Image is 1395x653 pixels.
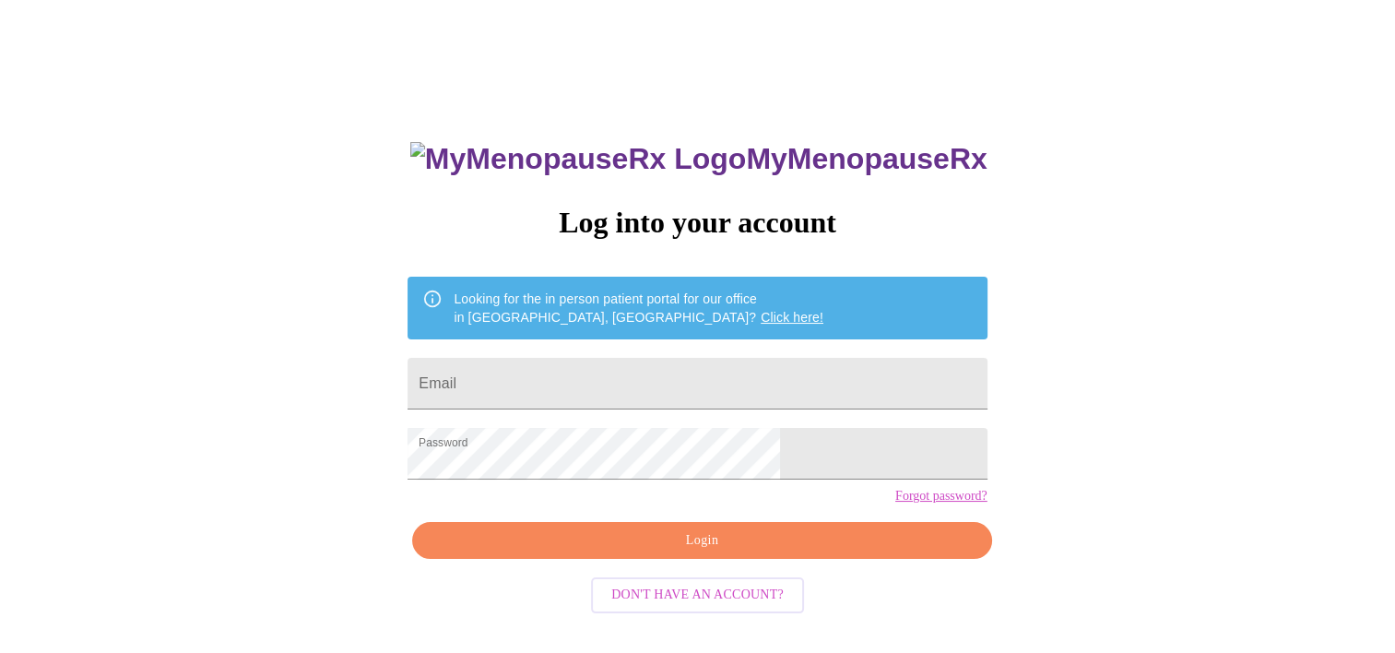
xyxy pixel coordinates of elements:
[433,529,970,552] span: Login
[591,577,804,613] button: Don't have an account?
[611,584,784,607] span: Don't have an account?
[586,586,809,601] a: Don't have an account?
[454,282,823,334] div: Looking for the in person patient portal for our office in [GEOGRAPHIC_DATA], [GEOGRAPHIC_DATA]?
[410,142,987,176] h3: MyMenopauseRx
[412,522,991,560] button: Login
[761,310,823,325] a: Click here!
[895,489,987,504] a: Forgot password?
[408,206,987,240] h3: Log into your account
[410,142,746,176] img: MyMenopauseRx Logo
